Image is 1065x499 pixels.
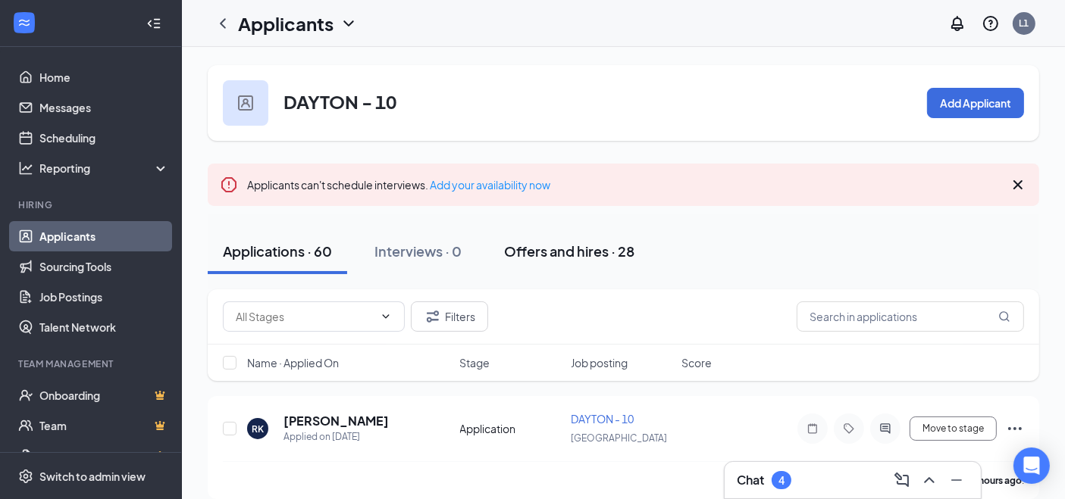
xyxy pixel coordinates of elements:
a: Messages [39,92,169,123]
svg: MagnifyingGlass [998,310,1010,323]
div: Application [460,421,562,436]
div: Open Intercom Messenger [1013,448,1050,484]
button: Filter Filters [411,301,488,332]
span: Score [681,355,712,370]
img: user icon [238,95,253,111]
a: Talent Network [39,312,169,342]
div: Applied on [DATE] [283,429,389,444]
svg: Filter [424,307,442,326]
a: Scheduling [39,123,169,153]
div: Team Management [18,357,166,370]
h3: Chat [737,472,764,488]
span: Stage [460,355,490,370]
svg: Analysis [18,161,33,176]
div: 4 [778,474,785,487]
div: Offers and hires · 28 [504,242,634,260]
button: Move to stage [910,416,997,441]
div: Interviews · 0 [374,242,462,260]
h5: [PERSON_NAME] [283,413,389,429]
svg: WorkstreamLogo [17,15,32,30]
svg: Note [803,423,822,435]
a: Job Postings [39,282,169,312]
span: [GEOGRAPHIC_DATA] [571,432,667,444]
a: Sourcing Tools [39,251,169,282]
input: Search in applications [797,301,1024,332]
span: Job posting [571,355,628,370]
a: Applicants [39,221,169,251]
b: 21 hours ago [966,475,1022,486]
svg: ChevronUp [920,471,938,489]
svg: Settings [18,469,33,484]
button: Minimize [944,468,969,492]
svg: ChevronDown [340,14,358,33]
span: Name · Applied On [247,355,339,370]
svg: ActiveChat [876,423,894,435]
svg: Ellipses [1006,419,1024,438]
svg: ChevronDown [380,310,392,323]
svg: ChevronLeft [214,14,232,33]
svg: Cross [1009,176,1027,194]
span: Applicants can't schedule interviews. [247,178,550,192]
h3: DAYTON - 10 [283,89,396,114]
div: L1 [1020,17,1029,30]
svg: Notifications [948,14,966,33]
input: All Stages [236,308,374,325]
svg: Minimize [948,471,966,489]
svg: ComposeMessage [893,471,911,489]
div: Hiring [18,198,166,211]
div: Switch to admin view [39,469,146,484]
a: OnboardingCrown [39,380,169,410]
div: Reporting [39,161,170,176]
h1: Applicants [238,11,334,36]
a: DocumentsCrown [39,441,169,471]
div: RK [252,423,264,435]
button: Add Applicant [927,88,1024,118]
button: ComposeMessage [890,468,914,492]
svg: QuestionInfo [982,14,1000,33]
button: ChevronUp [917,468,941,492]
a: Home [39,62,169,92]
svg: Tag [840,423,858,435]
svg: Collapse [146,16,161,31]
a: Add your availability now [430,178,550,192]
a: TeamCrown [39,410,169,441]
svg: Error [220,176,238,194]
div: Applications · 60 [223,242,332,260]
span: DAYTON - 10 [571,412,634,426]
